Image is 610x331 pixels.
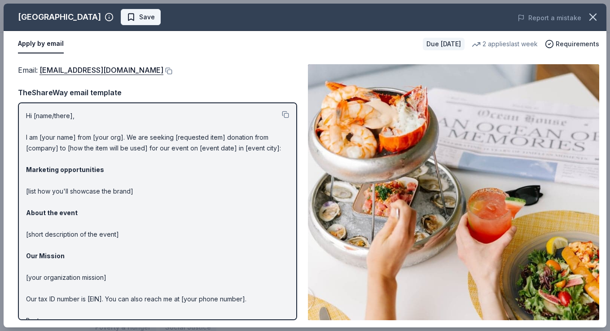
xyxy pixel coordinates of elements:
a: [EMAIL_ADDRESS][DOMAIN_NAME] [39,64,163,76]
span: Requirements [556,39,599,49]
button: Apply by email [18,35,64,53]
div: 2 applies last week [472,39,538,49]
button: Report a mistake [518,13,581,23]
button: Save [121,9,161,25]
button: Requirements [545,39,599,49]
span: Email : [18,66,163,75]
img: Image for Ocean House [308,64,599,320]
strong: About the event [26,209,78,216]
strong: Marketing opportunities [26,166,104,173]
div: TheShareWay email template [18,87,297,98]
div: [GEOGRAPHIC_DATA] [18,10,101,24]
span: Save [139,12,155,22]
div: Due [DATE] [423,38,465,50]
strong: Our Mission [26,252,65,260]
